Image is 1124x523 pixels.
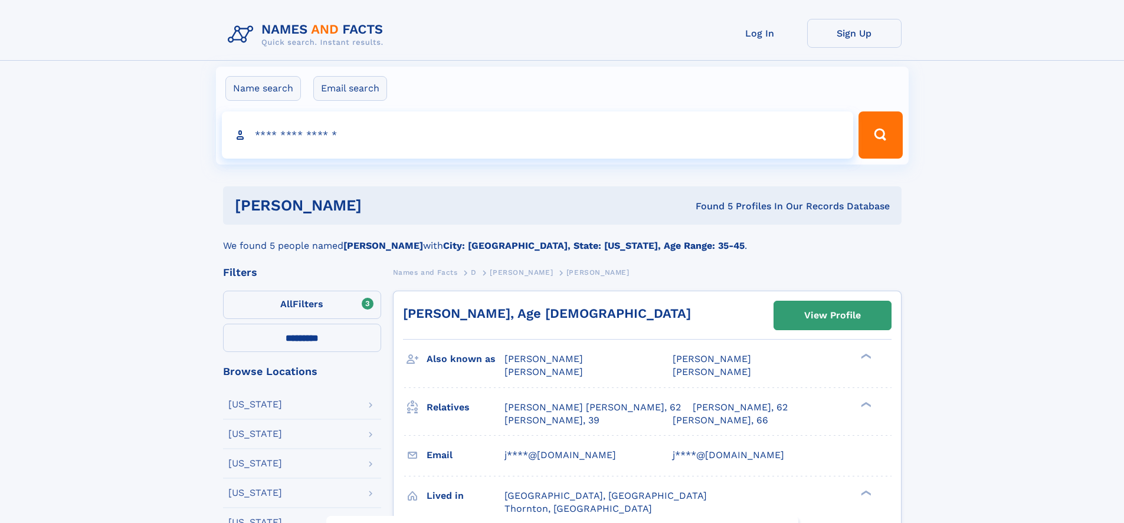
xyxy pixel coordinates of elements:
[858,400,872,408] div: ❯
[280,298,293,310] span: All
[504,401,681,414] a: [PERSON_NAME] [PERSON_NAME], 62
[223,267,381,278] div: Filters
[228,429,282,439] div: [US_STATE]
[858,353,872,360] div: ❯
[504,490,707,501] span: [GEOGRAPHIC_DATA], [GEOGRAPHIC_DATA]
[427,445,504,465] h3: Email
[504,503,652,514] span: Thornton, [GEOGRAPHIC_DATA]
[223,225,902,253] div: We found 5 people named with .
[504,353,583,364] span: [PERSON_NAME]
[313,76,387,101] label: Email search
[223,366,381,377] div: Browse Locations
[427,397,504,417] h3: Relatives
[713,19,807,48] a: Log In
[858,489,872,496] div: ❯
[393,265,458,279] a: Names and Facts
[343,240,423,251] b: [PERSON_NAME]
[693,401,788,414] a: [PERSON_NAME], 62
[225,76,301,101] label: Name search
[443,240,745,251] b: City: [GEOGRAPHIC_DATA], State: [US_STATE], Age Range: 35-45
[235,198,529,213] h1: [PERSON_NAME]
[427,349,504,369] h3: Also known as
[529,200,890,213] div: Found 5 Profiles In Our Records Database
[471,268,477,277] span: D
[223,291,381,319] label: Filters
[223,19,393,51] img: Logo Names and Facts
[673,353,751,364] span: [PERSON_NAME]
[490,265,553,279] a: [PERSON_NAME]
[427,486,504,506] h3: Lived in
[673,414,768,427] a: [PERSON_NAME], 66
[222,111,854,159] input: search input
[673,366,751,377] span: [PERSON_NAME]
[566,268,630,277] span: [PERSON_NAME]
[471,265,477,279] a: D
[858,111,902,159] button: Search Button
[804,302,861,329] div: View Profile
[228,488,282,498] div: [US_STATE]
[774,301,891,330] a: View Profile
[807,19,902,48] a: Sign Up
[504,414,599,427] a: [PERSON_NAME], 39
[490,268,553,277] span: [PERSON_NAME]
[228,459,282,468] div: [US_STATE]
[228,400,282,409] div: [US_STATE]
[504,366,583,377] span: [PERSON_NAME]
[403,306,691,321] a: [PERSON_NAME], Age [DEMOGRAPHIC_DATA]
